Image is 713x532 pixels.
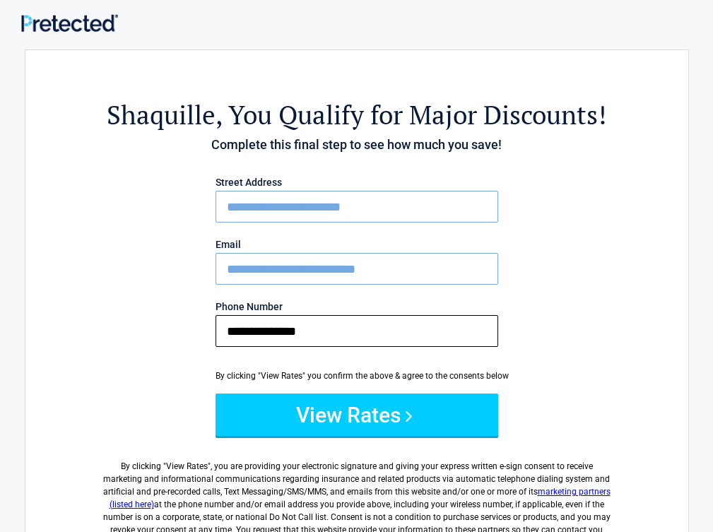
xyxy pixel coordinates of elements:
[216,394,498,436] button: View Rates
[216,370,498,382] div: By clicking "View Rates" you confirm the above & agree to the consents below
[216,240,498,249] label: Email
[166,461,208,471] span: View Rates
[216,302,498,312] label: Phone Number
[107,97,216,132] span: Shaquille
[103,97,611,132] h2: , You Qualify for Major Discounts!
[216,177,498,187] label: Street Address
[21,14,118,32] img: Main Logo
[103,136,611,154] h4: Complete this final step to see how much you save!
